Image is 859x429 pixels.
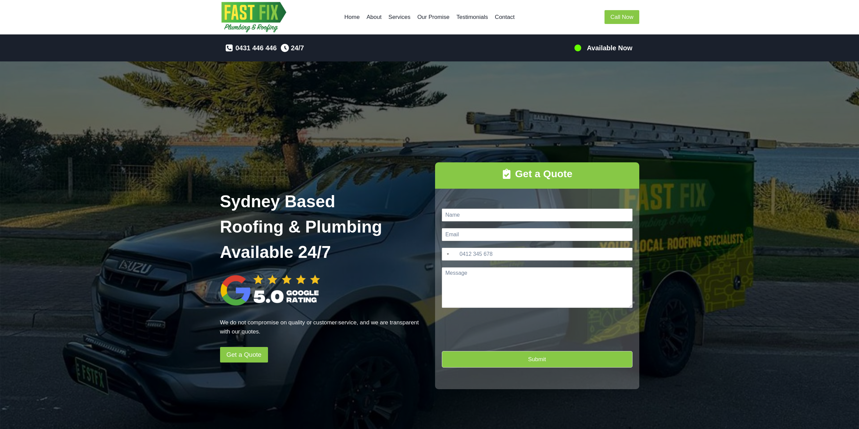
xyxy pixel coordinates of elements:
[491,9,518,25] a: Contact
[341,9,363,25] a: Home
[363,9,385,25] a: About
[414,9,453,25] a: Our Promise
[442,315,544,365] iframe: reCAPTCHA
[291,43,304,53] span: 24/7
[385,9,414,25] a: Services
[442,228,633,241] input: Email
[442,351,633,368] button: Submit
[226,350,262,360] span: Get a Quote
[225,43,276,53] a: 0431 446 446
[442,248,633,261] input: Phone
[220,189,424,265] h1: Sydney Based Roofing & Plumbing Available 24/7
[235,43,276,53] span: 0431 446 446
[442,209,633,221] input: Name
[515,168,572,179] strong: Get a Quote
[341,9,518,25] nav: Primary Navigation
[574,44,582,52] img: 100-percents.png
[220,347,268,363] a: Get a Quote
[442,248,451,260] button: Selected country
[453,9,491,25] a: Testimonials
[605,10,639,24] a: Call Now
[220,318,424,336] p: We do not compromise on quality or customer service, and we are transparent with our quotes.
[587,43,633,53] h5: Available Now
